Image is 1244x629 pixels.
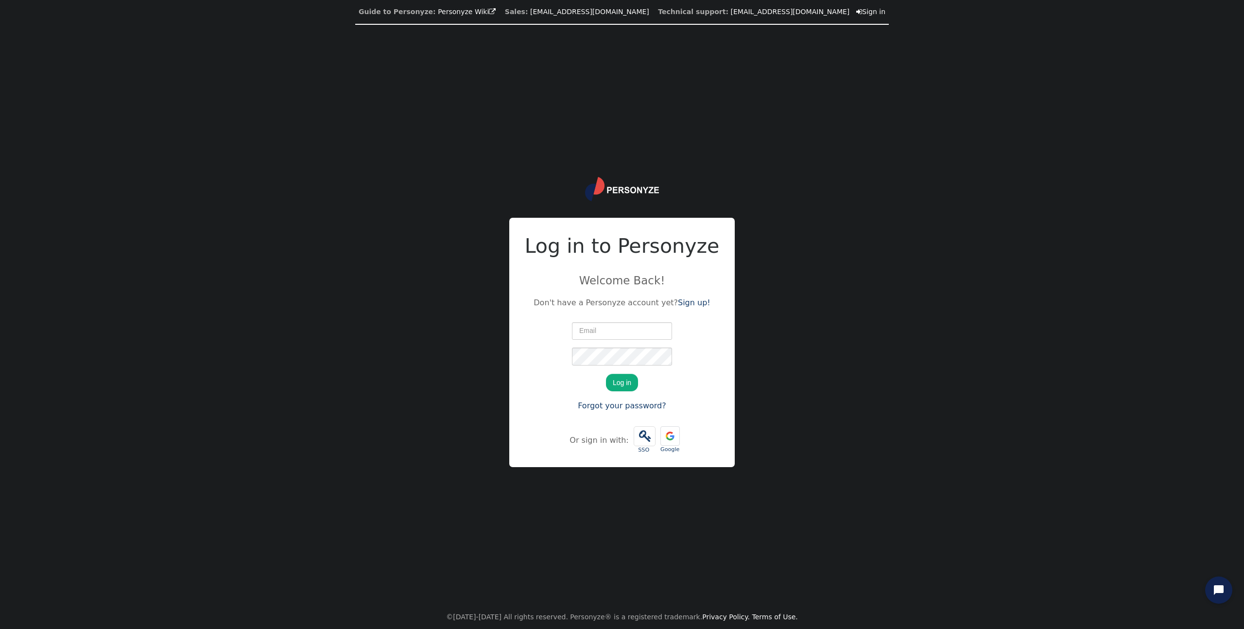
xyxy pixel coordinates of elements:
[660,446,680,454] div: Google
[585,177,659,201] img: logo.svg
[658,421,682,459] a: Google
[525,297,720,309] p: Don't have a Personyze account yet?
[634,446,654,454] div: SSO
[570,435,631,446] div: Or sign in with:
[606,374,638,391] button: Log in
[578,401,666,410] a: Forgot your password?
[731,8,850,16] a: [EMAIL_ADDRESS][DOMAIN_NAME]
[489,8,496,15] span: 
[658,8,728,16] b: Technical support:
[702,613,750,621] a: Privacy Policy.
[438,8,496,16] a: Personyze Wiki
[572,322,672,340] input: Email
[359,8,436,16] b: Guide to Personyze:
[856,8,885,16] a: Sign in
[505,8,528,16] b: Sales:
[752,613,798,621] a: Terms of Use.
[525,231,720,262] h2: Log in to Personyze
[856,8,862,15] span: 
[631,421,658,459] a:  SSO
[530,8,649,16] a: [EMAIL_ADDRESS][DOMAIN_NAME]
[446,605,798,629] center: ©[DATE]-[DATE] All rights reserved. Personyze® is a registered trademark.
[525,272,720,289] p: Welcome Back!
[634,427,655,446] span: 
[678,298,710,307] a: Sign up!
